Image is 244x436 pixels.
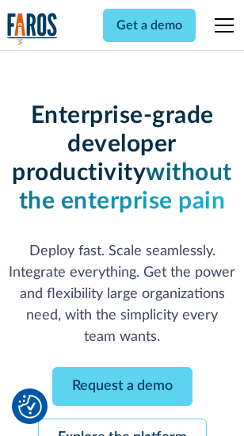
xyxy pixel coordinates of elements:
[52,367,193,406] a: Request a demo
[7,13,58,45] img: Logo of the analytics and reporting company Faros.
[18,395,42,419] img: Revisit consent button
[205,6,237,44] div: menu
[7,241,237,348] p: Deploy fast. Scale seamlessly. Integrate everything. Get the power and flexibility large organiza...
[12,104,213,185] strong: Enterprise-grade developer productivity
[103,9,196,42] a: Get a demo
[7,13,58,45] a: home
[18,395,42,419] button: Cookie Settings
